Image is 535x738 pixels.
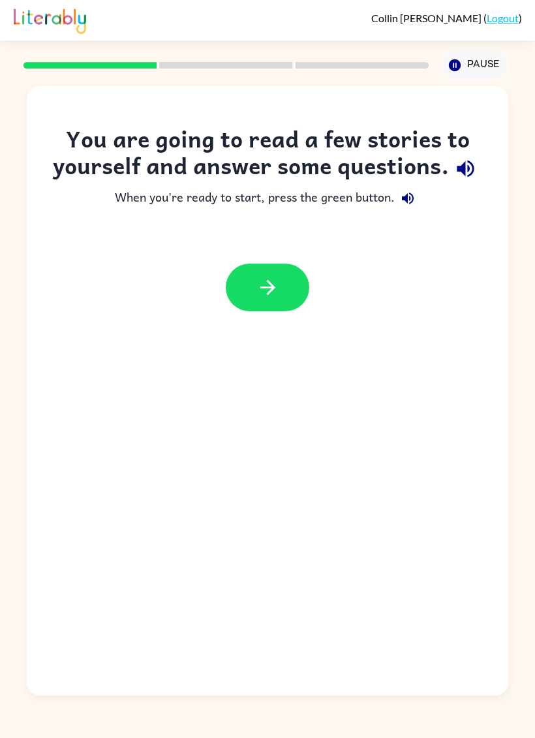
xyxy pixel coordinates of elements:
[14,5,86,34] img: Literably
[53,185,482,211] div: When you're ready to start, press the green button.
[371,12,483,24] span: Collin [PERSON_NAME]
[371,12,522,24] div: ( )
[441,50,508,80] button: Pause
[487,12,519,24] a: Logout
[53,125,482,185] div: You are going to read a few stories to yourself and answer some questions.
